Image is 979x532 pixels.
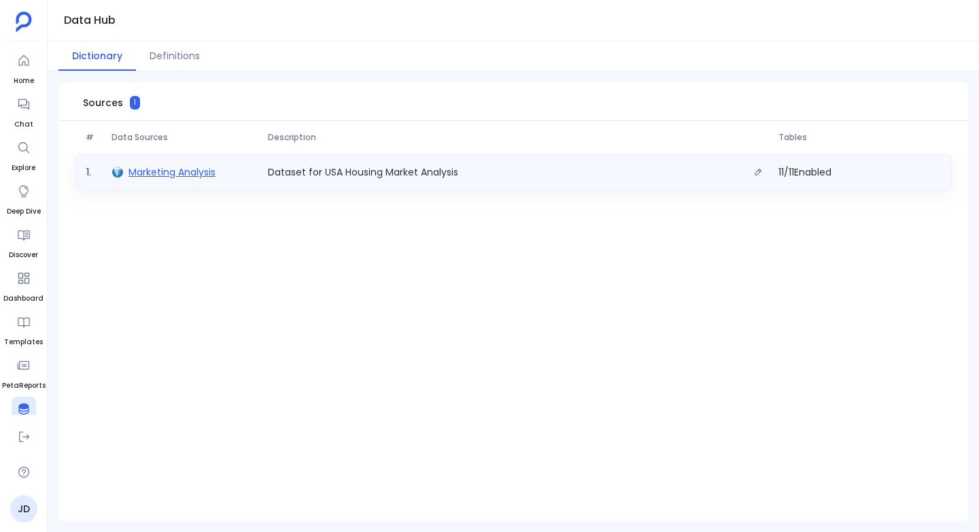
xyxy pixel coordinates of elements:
span: Sources [83,96,123,110]
span: Explore [12,163,36,173]
span: Data Sources [106,132,262,143]
a: Home [12,48,36,86]
span: # [80,132,106,143]
span: Tables [773,132,946,143]
span: 11 / 11 Enabled [773,163,946,182]
a: PetaReports [2,353,46,391]
button: Edit description. [749,163,768,182]
a: JD [10,495,37,522]
p: Dataset for USA Housing Market Analysis [262,165,464,179]
span: Discover [9,250,38,261]
span: 1 [130,96,140,110]
a: Chat [12,92,36,130]
h1: Data Hub [64,11,116,30]
button: Definitions [136,41,213,71]
span: 1 . [81,163,107,182]
button: Dictionary [58,41,136,71]
span: Chat [12,119,36,130]
a: Discover [9,222,38,261]
span: Marketing Analysis [128,165,216,179]
span: Description [262,132,774,143]
a: Explore [12,135,36,173]
span: Dashboard [3,293,44,304]
a: Data Hub [6,397,41,435]
img: petavue logo [16,12,32,32]
a: Templates [4,310,43,348]
span: PetaReports [2,380,46,391]
span: Templates [4,337,43,348]
a: Dashboard [3,266,44,304]
span: Home [12,76,36,86]
span: Deep Dive [7,206,41,217]
a: Deep Dive [7,179,41,217]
